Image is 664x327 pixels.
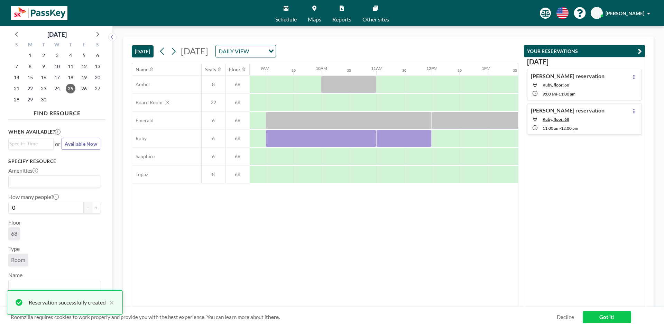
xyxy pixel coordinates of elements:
[12,84,21,93] span: Sunday, September 21, 2025
[132,45,154,57] button: [DATE]
[93,84,102,93] span: Saturday, September 27, 2025
[202,171,225,178] span: 8
[402,68,406,73] div: 30
[482,66,490,71] div: 1PM
[9,176,100,188] div: Search for option
[136,66,148,73] div: Name
[275,17,297,22] span: Schedule
[332,17,351,22] span: Reports
[50,41,64,50] div: W
[205,66,216,73] div: Seats
[225,135,250,142] span: 68
[11,6,67,20] img: organization-logo
[524,45,645,57] button: YOUR RESERVATIONS
[225,81,250,88] span: 68
[93,51,102,60] span: Saturday, September 6, 2025
[25,95,35,105] span: Monday, September 29, 2025
[8,107,106,117] h4: FIND RESOURCE
[11,256,25,263] span: Room
[308,17,321,22] span: Maps
[559,91,575,97] span: 11:00 AM
[426,66,437,71] div: 12PM
[9,138,53,149] div: Search for option
[202,99,225,106] span: 22
[39,62,48,71] span: Tuesday, September 9, 2025
[595,10,599,16] span: O
[66,51,75,60] span: Thursday, September 4, 2025
[132,153,155,160] span: Sapphire
[202,117,225,124] span: 6
[132,117,154,124] span: Emerald
[9,280,100,292] div: Search for option
[543,82,569,88] span: Ruby, floor: 68
[458,68,462,73] div: 30
[55,140,60,147] span: or
[557,314,574,320] a: Decline
[8,167,38,174] label: Amenities
[362,17,389,22] span: Other sites
[202,81,225,88] span: 8
[543,126,560,131] span: 11:00 AM
[24,41,37,50] div: M
[225,153,250,160] span: 68
[9,282,96,291] input: Search for option
[9,177,96,186] input: Search for option
[132,135,147,142] span: Ruby
[543,117,569,122] span: Ruby, floor: 68
[39,84,48,93] span: Tuesday, September 23, 2025
[8,158,100,164] h3: Specify resource
[8,245,20,252] label: Type
[181,46,208,56] span: [DATE]
[217,47,250,56] span: DAILY VIEW
[132,99,163,106] span: Board Room
[543,91,557,97] span: 9:00 AM
[561,126,578,131] span: 12:00 PM
[12,73,21,82] span: Sunday, September 14, 2025
[531,73,605,80] h4: [PERSON_NAME] reservation
[260,66,269,71] div: 9AM
[52,51,62,60] span: Wednesday, September 3, 2025
[132,81,150,88] span: Amber
[202,135,225,142] span: 6
[229,66,241,73] div: Floor
[268,314,280,320] a: here.
[9,140,49,147] input: Search for option
[52,73,62,82] span: Wednesday, September 17, 2025
[62,138,100,150] button: Available Now
[10,41,24,50] div: S
[225,99,250,106] span: 68
[225,171,250,178] span: 68
[65,141,97,147] span: Available Now
[25,51,35,60] span: Monday, September 1, 2025
[316,66,327,71] div: 10AM
[527,57,642,66] h3: [DATE]
[52,62,62,71] span: Wednesday, September 10, 2025
[513,68,517,73] div: 30
[8,272,22,279] label: Name
[66,84,75,93] span: Thursday, September 25, 2025
[251,47,264,56] input: Search for option
[225,117,250,124] span: 68
[8,219,21,226] label: Floor
[77,41,91,50] div: F
[25,62,35,71] span: Monday, September 8, 2025
[11,314,557,320] span: Roomzilla requires cookies to work properly and provide you with the best experience. You can lea...
[84,202,92,214] button: -
[557,91,559,97] span: -
[216,45,276,57] div: Search for option
[47,29,67,39] div: [DATE]
[79,73,89,82] span: Friday, September 19, 2025
[606,10,644,16] span: [PERSON_NAME]
[531,107,605,114] h4: [PERSON_NAME] reservation
[39,73,48,82] span: Tuesday, September 16, 2025
[29,298,106,307] div: Reservation successfully created
[79,62,89,71] span: Friday, September 12, 2025
[79,84,89,93] span: Friday, September 26, 2025
[202,153,225,160] span: 6
[11,230,17,237] span: 68
[132,171,148,178] span: Topaz
[93,62,102,71] span: Saturday, September 13, 2025
[52,84,62,93] span: Wednesday, September 24, 2025
[12,62,21,71] span: Sunday, September 7, 2025
[64,41,77,50] div: T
